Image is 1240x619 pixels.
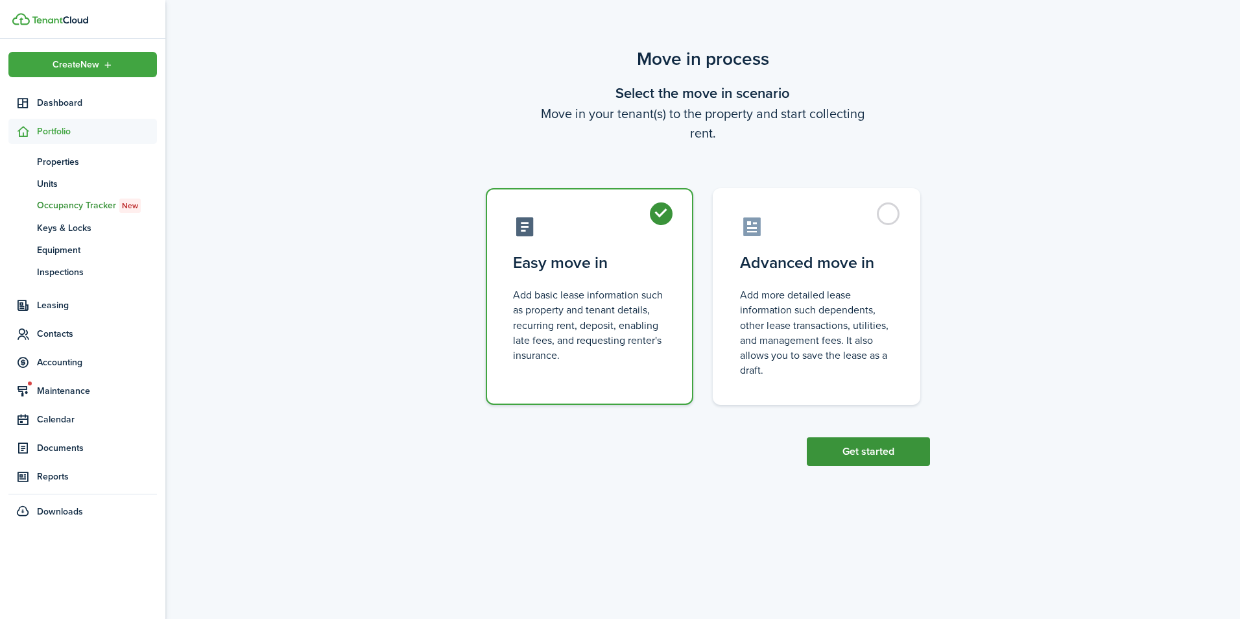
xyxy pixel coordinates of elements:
span: Documents [37,441,157,455]
a: Properties [8,151,157,173]
img: TenantCloud [32,16,88,24]
button: Get started [807,437,930,466]
span: Contacts [37,327,157,341]
span: Maintenance [37,384,157,398]
span: Properties [37,155,157,169]
span: Leasing [37,298,157,312]
a: Reports [8,464,157,489]
span: Downloads [37,505,83,518]
control-radio-card-description: Add more detailed lease information such dependents, other lease transactions, utilities, and man... [740,287,893,378]
button: Open menu [8,52,157,77]
a: Inspections [8,261,157,283]
span: Calendar [37,413,157,426]
a: Units [8,173,157,195]
control-radio-card-title: Advanced move in [740,251,893,274]
span: Portfolio [37,125,157,138]
span: Accounting [37,356,157,369]
scenario-title: Move in process [476,45,930,73]
control-radio-card-description: Add basic lease information such as property and tenant details, recurring rent, deposit, enablin... [513,287,666,363]
span: Equipment [37,243,157,257]
span: Occupancy Tracker [37,199,157,213]
span: Keys & Locks [37,221,157,235]
a: Dashboard [8,90,157,115]
wizard-step-header-description: Move in your tenant(s) to the property and start collecting rent. [476,104,930,143]
span: Units [37,177,157,191]
span: Dashboard [37,96,157,110]
span: Inspections [37,265,157,279]
wizard-step-header-title: Select the move in scenario [476,82,930,104]
span: Reports [37,470,157,483]
a: Equipment [8,239,157,261]
img: TenantCloud [12,13,30,25]
a: Keys & Locks [8,217,157,239]
a: Occupancy TrackerNew [8,195,157,217]
span: New [122,200,138,212]
control-radio-card-title: Easy move in [513,251,666,274]
span: Create New [53,60,99,69]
